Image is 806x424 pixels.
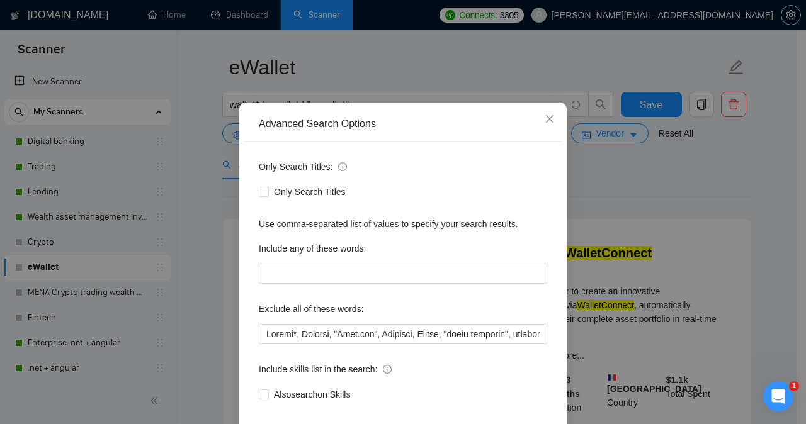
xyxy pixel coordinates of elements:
[545,114,555,124] span: close
[259,160,347,174] span: Only Search Titles:
[383,365,392,374] span: info-circle
[338,162,347,171] span: info-circle
[269,388,355,401] span: Also search on Skills
[259,238,366,259] label: Include any of these words:
[533,103,567,137] button: Close
[269,185,351,199] span: Only Search Titles
[259,117,547,131] div: Advanced Search Options
[259,217,547,231] div: Use comma-separated list of values to specify your search results.
[763,381,793,411] iframe: Intercom live chat
[259,362,392,376] span: Include skills list in the search:
[259,299,364,319] label: Exclude all of these words:
[789,381,799,391] span: 1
